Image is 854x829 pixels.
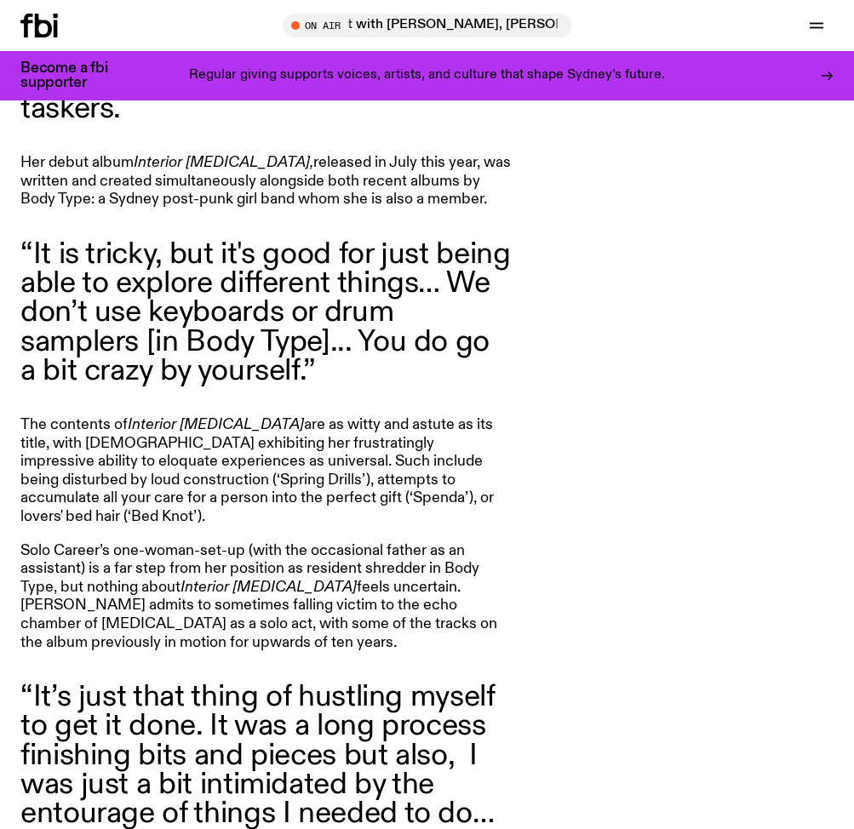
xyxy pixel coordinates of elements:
[20,542,511,653] p: Solo Career’s one-woman-set-up (with the occasional father as an assistant) is a far step from he...
[20,61,129,90] h3: Become a fbi supporter
[189,68,665,83] p: Regular giving supports voices, artists, and culture that shape Sydney’s future.
[20,416,511,527] p: The contents of are as witty and astute as its title, with [DEMOGRAPHIC_DATA] exhibiting her frus...
[20,154,511,209] p: Her debut album released in July this year, was written and created simultaneously alongside both...
[20,7,511,123] p: Solo Career, AKA [PERSON_NAME], is potentially one of [PERSON_NAME]’s best multi-taskers.
[134,155,313,170] em: Interior [MEDICAL_DATA],
[181,580,357,595] em: Interior [MEDICAL_DATA]
[128,417,304,432] em: Interior [MEDICAL_DATA]
[20,240,511,386] blockquote: “It is tricky, but it's good for just being able to explore different things… We don’t use keyboa...
[283,14,572,37] button: On AirThe Playlist with [PERSON_NAME], [PERSON_NAME], [PERSON_NAME], and Raf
